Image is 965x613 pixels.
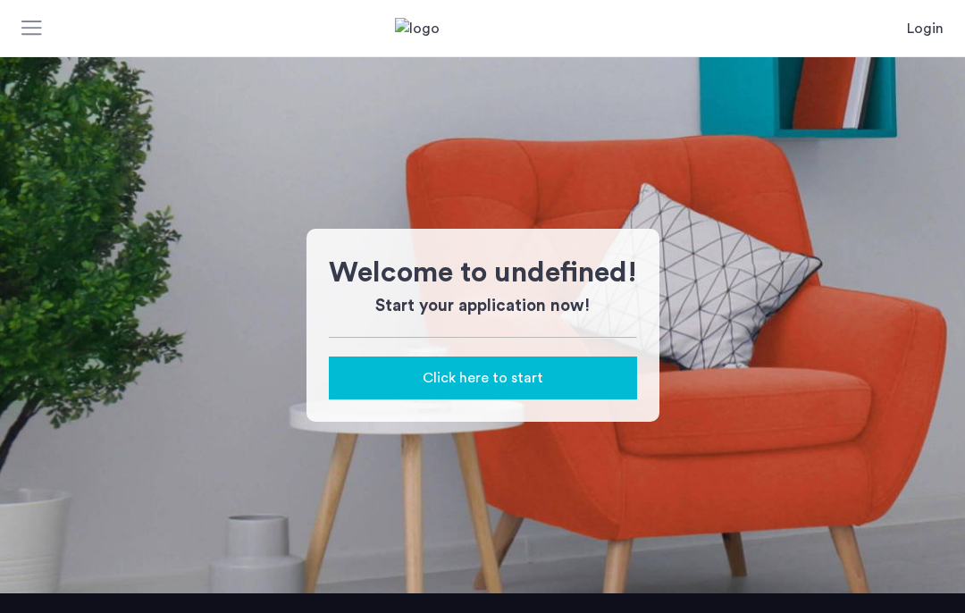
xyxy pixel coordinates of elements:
[395,18,570,39] a: Cazamio Logo
[907,18,944,39] a: Login
[423,367,543,389] span: Click here to start
[329,357,637,399] button: button
[329,294,637,319] h3: Start your application now!
[395,18,570,39] img: logo
[329,251,637,294] h1: Welcome to undefined!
